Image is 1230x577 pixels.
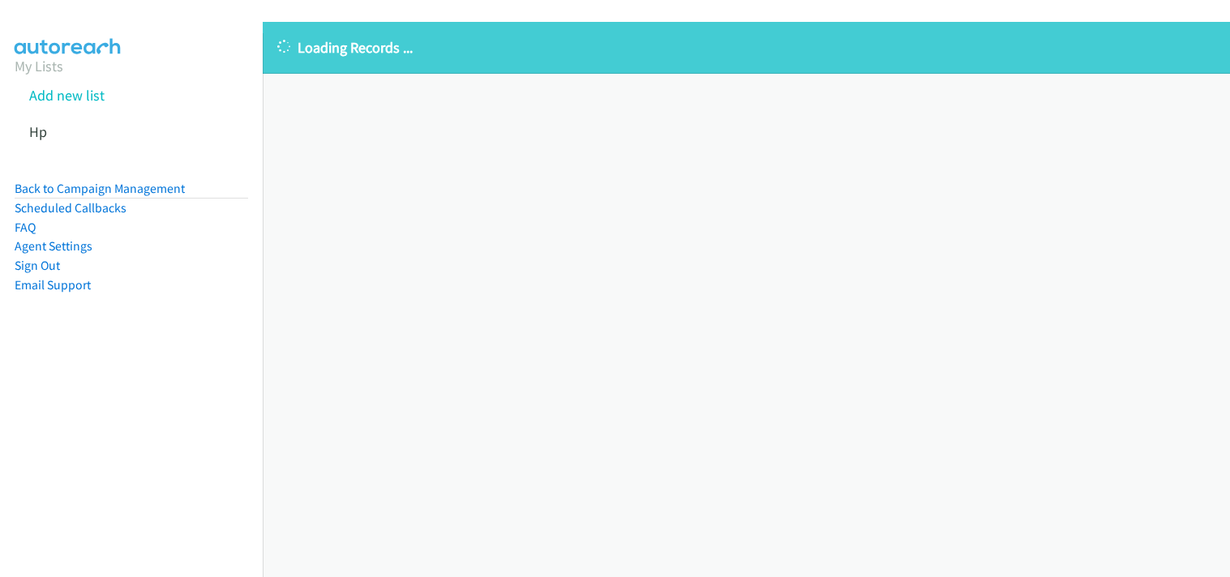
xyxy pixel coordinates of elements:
[29,86,105,105] a: Add new list
[15,238,92,254] a: Agent Settings
[15,258,60,273] a: Sign Out
[15,277,91,293] a: Email Support
[15,200,126,216] a: Scheduled Callbacks
[277,36,1215,58] p: Loading Records ...
[15,181,185,196] a: Back to Campaign Management
[29,122,47,141] a: Hp
[15,220,36,235] a: FAQ
[15,57,63,75] a: My Lists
